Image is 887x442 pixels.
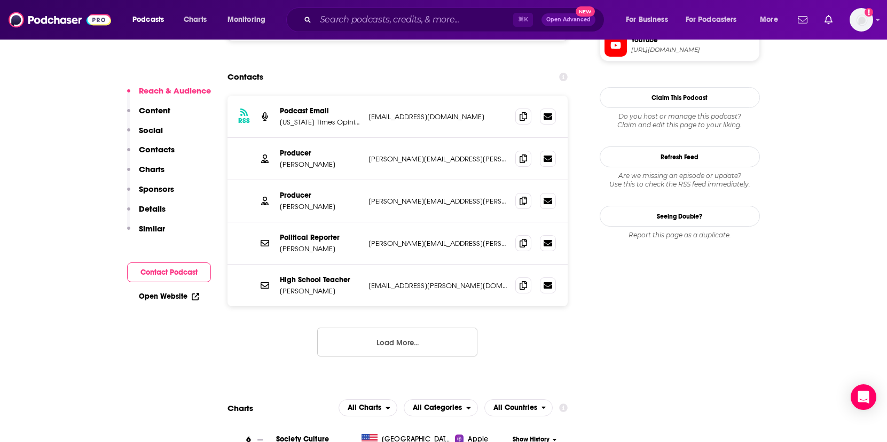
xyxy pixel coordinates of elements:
button: Show profile menu [850,8,873,32]
button: Contacts [127,144,175,164]
p: Details [139,204,166,214]
span: More [760,12,778,27]
a: Show notifications dropdown [794,11,812,29]
span: Monitoring [227,12,265,27]
button: Social [127,125,163,145]
p: [EMAIL_ADDRESS][DOMAIN_NAME] [368,112,507,121]
span: Do you host or manage this podcast? [600,112,760,121]
p: Reach & Audience [139,86,211,96]
span: Podcasts [132,12,164,27]
p: Podcast Email [280,106,360,115]
p: Social [139,125,163,135]
button: Details [127,204,166,223]
div: Claim and edit this page to your liking. [600,112,760,129]
button: Sponsors [127,184,174,204]
h2: Platforms [339,399,397,416]
div: Search podcasts, credits, & more... [296,7,615,32]
span: For Podcasters [686,12,737,27]
a: Show notifications dropdown [820,11,837,29]
button: open menu [484,399,553,416]
div: Open Intercom Messenger [851,384,876,410]
button: Refresh Feed [600,146,760,167]
p: [PERSON_NAME] [280,244,360,253]
p: Political Reporter [280,233,360,242]
h2: Charts [227,403,253,413]
p: [EMAIL_ADDRESS][PERSON_NAME][DOMAIN_NAME] [368,281,507,290]
span: https://www.youtube.com/@EzraKleinShow [631,46,755,54]
p: Content [139,105,170,115]
p: [PERSON_NAME][EMAIL_ADDRESS][PERSON_NAME][DOMAIN_NAME] [368,197,507,206]
p: [PERSON_NAME] [280,286,360,296]
button: open menu [618,11,681,28]
a: Seeing Double? [600,206,760,227]
button: open menu [220,11,279,28]
p: [PERSON_NAME] [280,160,360,169]
span: YouTube [631,35,755,45]
span: Logged in as TaftCommunications [850,8,873,32]
button: open menu [752,11,791,28]
span: All Categories [413,404,462,412]
a: Charts [177,11,213,28]
button: Charts [127,164,164,184]
h3: RSS [238,117,250,125]
img: User Profile [850,8,873,32]
img: Podchaser - Follow, Share and Rate Podcasts [9,10,111,30]
span: Charts [184,12,207,27]
button: open menu [404,399,478,416]
p: Producer [280,191,360,200]
button: Reach & Audience [127,86,211,105]
input: Search podcasts, credits, & more... [316,11,513,28]
button: Claim This Podcast [600,87,760,108]
p: [PERSON_NAME][EMAIL_ADDRESS][PERSON_NAME][DOMAIN_NAME] [368,239,507,248]
button: Contact Podcast [127,262,211,282]
span: Open Advanced [546,17,591,22]
p: High School Teacher [280,275,360,284]
h2: Contacts [227,67,263,87]
div: Report this page as a duplicate. [600,231,760,239]
p: Contacts [139,144,175,154]
span: For Business [626,12,668,27]
button: Similar [127,223,165,243]
p: Similar [139,223,165,234]
h2: Countries [484,399,553,416]
p: Charts [139,164,164,174]
span: All Charts [348,404,381,412]
h2: Categories [404,399,478,416]
p: [PERSON_NAME][EMAIL_ADDRESS][PERSON_NAME][DOMAIN_NAME] [368,154,507,164]
p: Sponsors [139,184,174,194]
p: [PERSON_NAME] [280,202,360,211]
button: Content [127,105,170,125]
span: New [576,6,595,17]
button: Load More... [317,328,477,356]
span: ⌘ K [513,13,533,27]
a: YouTube[URL][DOMAIN_NAME] [605,34,755,57]
p: Producer [280,149,360,158]
button: open menu [679,11,752,28]
span: All Countries [493,404,537,412]
button: open menu [125,11,178,28]
div: Are we missing an episode or update? Use this to check the RSS feed immediately. [600,172,760,189]
button: Open AdvancedNew [541,13,595,26]
p: [US_STATE] Times Opinion [280,118,360,127]
button: open menu [339,399,397,416]
a: Open Website [139,292,199,301]
svg: Add a profile image [865,8,873,17]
